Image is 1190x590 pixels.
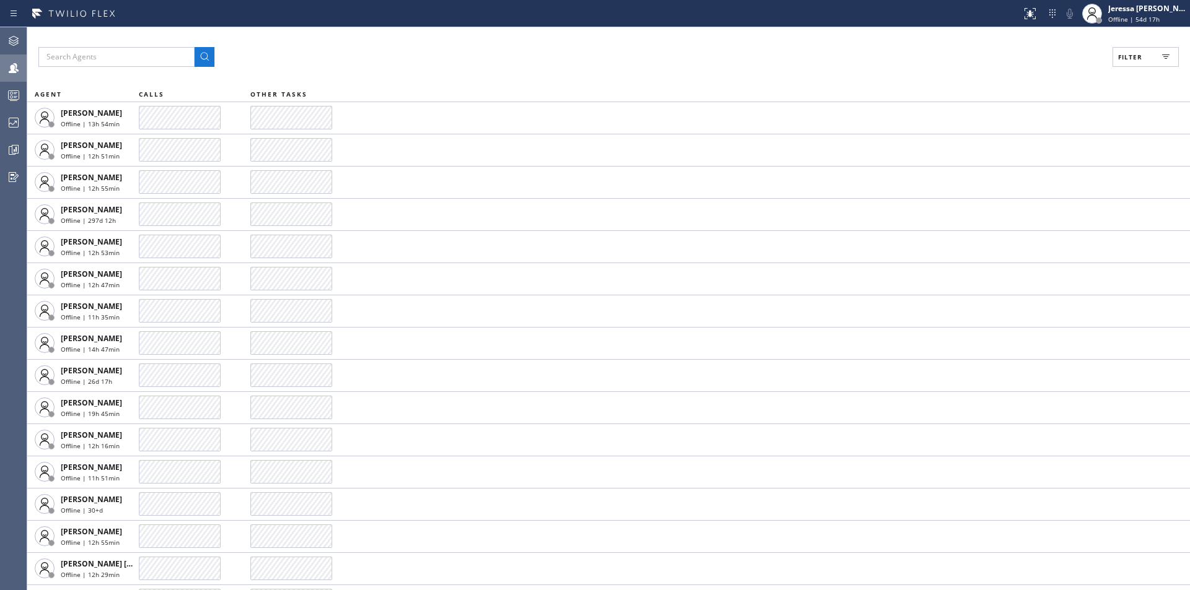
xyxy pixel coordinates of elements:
[61,558,185,569] span: [PERSON_NAME] [PERSON_NAME]
[61,365,122,376] span: [PERSON_NAME]
[61,397,122,408] span: [PERSON_NAME]
[61,204,122,215] span: [PERSON_NAME]
[61,538,120,547] span: Offline | 12h 55min
[61,494,122,505] span: [PERSON_NAME]
[61,377,112,386] span: Offline | 26d 17h
[1108,3,1186,14] div: Jeressa [PERSON_NAME]
[61,152,120,160] span: Offline | 12h 51min
[61,280,120,289] span: Offline | 12h 47min
[61,430,122,440] span: [PERSON_NAME]
[61,570,120,579] span: Offline | 12h 29min
[61,108,122,118] span: [PERSON_NAME]
[61,184,120,193] span: Offline | 12h 55min
[61,474,120,482] span: Offline | 11h 51min
[1118,53,1142,61] span: Filter
[61,119,120,128] span: Offline | 13h 54min
[61,441,120,450] span: Offline | 12h 16min
[61,313,120,321] span: Offline | 11h 35min
[61,526,122,537] span: [PERSON_NAME]
[1108,15,1160,24] span: Offline | 54d 17h
[61,462,122,472] span: [PERSON_NAME]
[35,90,62,98] span: AGENT
[61,333,122,344] span: [PERSON_NAME]
[61,216,116,225] span: Offline | 297d 12h
[250,90,307,98] span: OTHER TASKS
[61,506,103,514] span: Offline | 30+d
[61,409,120,418] span: Offline | 19h 45min
[1113,47,1179,67] button: Filter
[61,301,122,311] span: [PERSON_NAME]
[61,236,122,247] span: [PERSON_NAME]
[61,248,120,257] span: Offline | 12h 53min
[139,90,164,98] span: CALLS
[38,47,195,67] input: Search Agents
[61,269,122,279] span: [PERSON_NAME]
[61,140,122,150] span: [PERSON_NAME]
[61,172,122,183] span: [PERSON_NAME]
[1061,5,1078,22] button: Mute
[61,345,120,354] span: Offline | 14h 47min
